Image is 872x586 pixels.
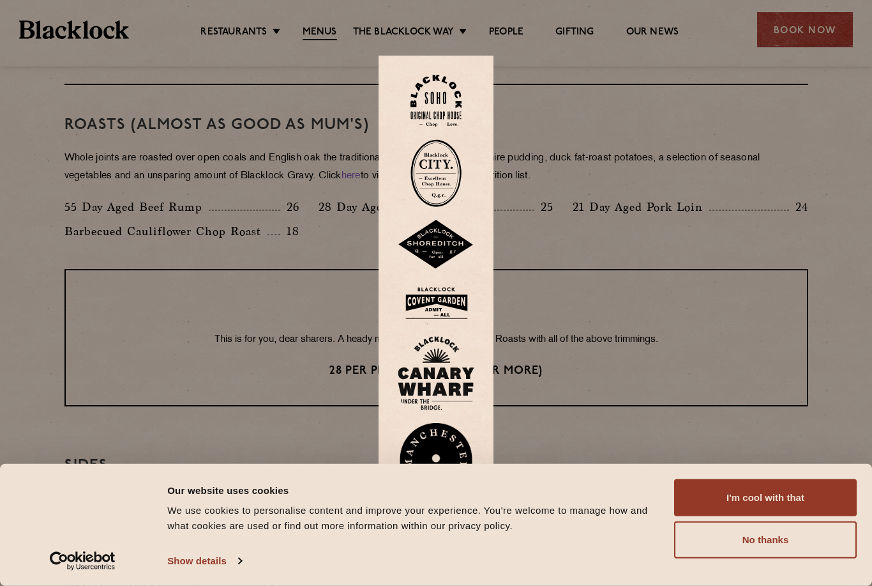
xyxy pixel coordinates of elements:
img: BLA_1470_CoventGarden_Website_Solid.svg [398,282,474,324]
img: BL_Manchester_Logo-bleed.png [398,423,474,511]
button: No thanks [674,521,857,559]
img: BL_CW_Logo_Website.svg [398,336,474,410]
a: Usercentrics Cookiebot - opens in a new window [27,551,139,571]
img: Soho-stamp-default.svg [410,75,462,127]
img: City-stamp-default.svg [410,139,462,207]
a: Show details [167,551,241,571]
img: Shoreditch-stamp-v2-default.svg [398,220,474,270]
button: I'm cool with that [674,479,857,516]
div: Our website uses cookies [167,482,659,498]
div: We use cookies to personalise content and improve your experience. You're welcome to manage how a... [167,503,659,534]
